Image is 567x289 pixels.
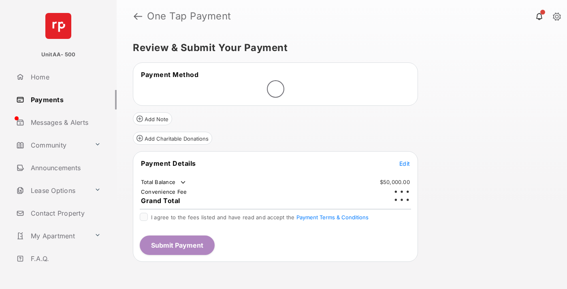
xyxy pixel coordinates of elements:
[133,132,212,145] button: Add Charitable Donations
[13,67,117,87] a: Home
[13,158,117,178] a: Announcements
[13,226,91,246] a: My Apartment
[141,188,188,195] td: Convenience Fee
[399,159,410,167] button: Edit
[13,181,91,200] a: Lease Options
[141,178,187,186] td: Total Balance
[147,11,231,21] strong: One Tap Payment
[13,249,117,268] a: F.A.Q.
[13,135,91,155] a: Community
[41,51,76,59] p: UnitAA- 500
[296,214,369,220] button: I agree to the fees listed and have read and accept the
[133,112,172,125] button: Add Note
[141,197,180,205] span: Grand Total
[399,160,410,167] span: Edit
[379,178,410,186] td: $50,000.00
[140,235,215,255] button: Submit Payment
[13,113,117,132] a: Messages & Alerts
[141,71,198,79] span: Payment Method
[45,13,71,39] img: svg+xml;base64,PHN2ZyB4bWxucz0iaHR0cDovL3d3dy53My5vcmcvMjAwMC9zdmciIHdpZHRoPSI2NCIgaGVpZ2h0PSI2NC...
[141,159,196,167] span: Payment Details
[13,90,117,109] a: Payments
[133,43,544,53] h5: Review & Submit Your Payment
[13,203,117,223] a: Contact Property
[151,214,369,220] span: I agree to the fees listed and have read and accept the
